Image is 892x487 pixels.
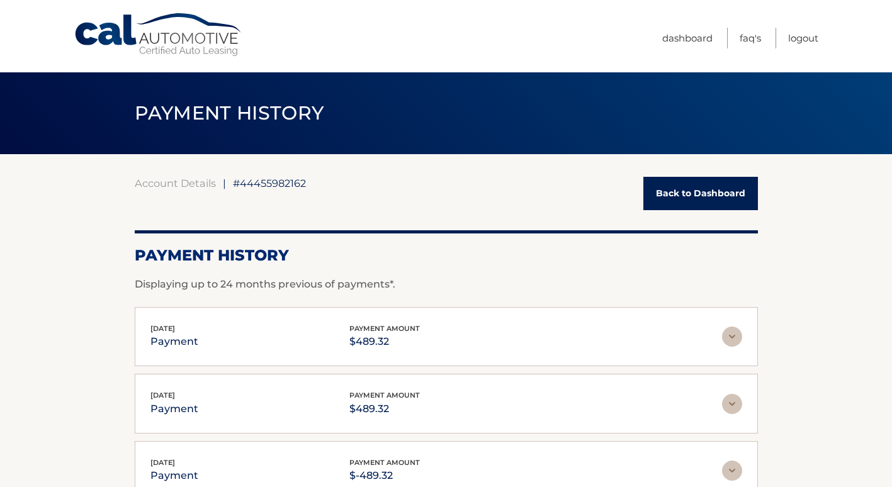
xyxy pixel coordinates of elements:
img: accordion-rest.svg [722,394,742,414]
p: payment [150,467,198,484]
p: payment [150,400,198,418]
p: $-489.32 [349,467,420,484]
p: $489.32 [349,333,420,350]
span: #44455982162 [233,177,306,189]
img: accordion-rest.svg [722,327,742,347]
a: FAQ's [740,28,761,48]
span: PAYMENT HISTORY [135,101,324,125]
a: Cal Automotive [74,13,244,57]
p: Displaying up to 24 months previous of payments*. [135,277,758,292]
span: | [223,177,226,189]
p: payment [150,333,198,350]
a: Logout [788,28,818,48]
img: accordion-rest.svg [722,461,742,481]
span: payment amount [349,391,420,400]
span: [DATE] [150,391,175,400]
span: [DATE] [150,324,175,333]
p: $489.32 [349,400,420,418]
a: Account Details [135,177,216,189]
h2: Payment History [135,246,758,265]
span: payment amount [349,324,420,333]
a: Back to Dashboard [643,177,758,210]
span: payment amount [349,458,420,467]
a: Dashboard [662,28,713,48]
span: [DATE] [150,458,175,467]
